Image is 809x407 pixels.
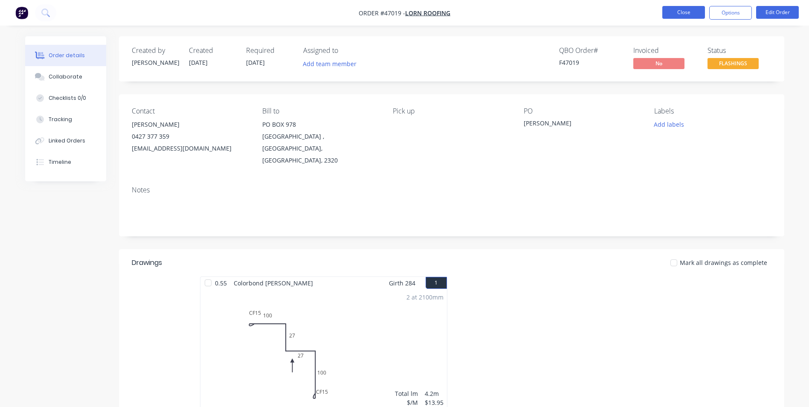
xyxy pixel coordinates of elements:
span: 0.55 [212,277,230,289]
span: FLASHINGS [708,58,759,69]
button: FLASHINGS [708,58,759,71]
button: Add team member [298,58,361,70]
div: Bill to [262,107,379,115]
span: No [633,58,684,69]
button: Timeline [25,151,106,173]
button: Order details [25,45,106,66]
button: Checklists 0/0 [25,87,106,109]
div: Required [246,47,293,55]
span: Girth 284 [389,277,415,289]
div: Tracking [49,116,72,123]
div: PO [524,107,641,115]
div: Total lm [395,389,418,398]
div: [EMAIL_ADDRESS][DOMAIN_NAME] [132,142,249,154]
div: [PERSON_NAME]0427 377 359[EMAIL_ADDRESS][DOMAIN_NAME] [132,119,249,154]
div: [PERSON_NAME] [132,58,179,67]
div: PO BOX 978[GEOGRAPHIC_DATA] , [GEOGRAPHIC_DATA], [GEOGRAPHIC_DATA], 2320 [262,119,379,166]
div: Order details [49,52,85,59]
div: [GEOGRAPHIC_DATA] , [GEOGRAPHIC_DATA], [GEOGRAPHIC_DATA], 2320 [262,131,379,166]
button: Close [662,6,705,19]
button: Add labels [650,119,689,130]
button: Tracking [25,109,106,130]
div: Status [708,47,771,55]
button: Collaborate [25,66,106,87]
div: Created by [132,47,179,55]
img: Factory [15,6,28,19]
div: Timeline [49,158,71,166]
div: 4.2m [425,389,444,398]
div: 0427 377 359 [132,131,249,142]
div: QBO Order # [559,47,623,55]
div: F47019 [559,58,623,67]
div: Assigned to [303,47,389,55]
div: Invoiced [633,47,697,55]
div: Linked Orders [49,137,85,145]
button: Options [709,6,752,20]
span: [DATE] [246,58,265,67]
span: [DATE] [189,58,208,67]
div: Labels [654,107,771,115]
div: [PERSON_NAME] [132,119,249,131]
div: PO BOX 978 [262,119,379,131]
div: $/M [395,398,418,407]
div: Pick up [393,107,510,115]
button: 1 [426,277,447,289]
a: LORN ROOFING [405,9,450,17]
span: Colorbond [PERSON_NAME] [230,277,316,289]
div: Checklists 0/0 [49,94,86,102]
div: Collaborate [49,73,82,81]
span: Mark all drawings as complete [680,258,767,267]
button: Edit Order [756,6,799,19]
span: Order #47019 - [359,9,405,17]
button: Linked Orders [25,130,106,151]
div: Contact [132,107,249,115]
div: Created [189,47,236,55]
button: Add team member [303,58,361,70]
div: Drawings [132,258,162,268]
div: Notes [132,186,771,194]
div: [PERSON_NAME] [524,119,630,131]
div: 2 at 2100mm [406,293,444,302]
div: $13.95 [425,398,444,407]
